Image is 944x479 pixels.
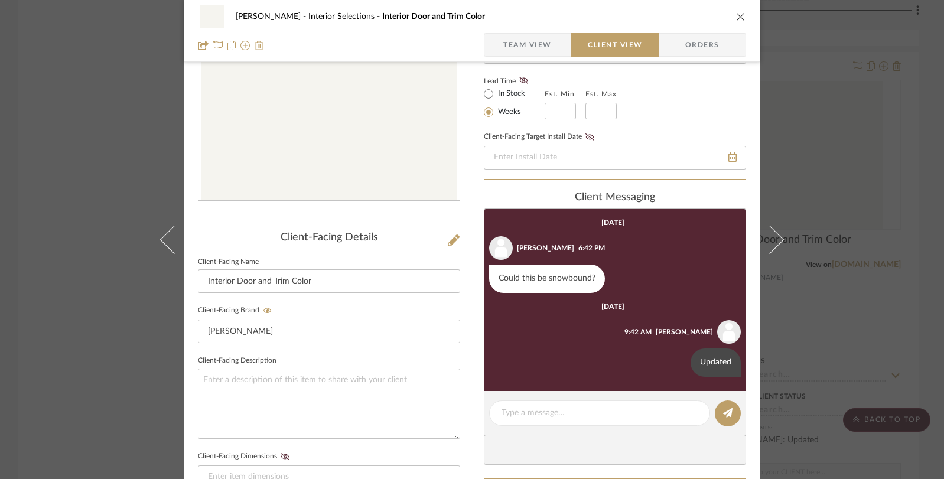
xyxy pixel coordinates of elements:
[601,302,624,311] div: [DATE]
[545,90,575,98] label: Est. Min
[496,107,521,118] label: Weeks
[503,33,552,57] span: Team View
[198,307,275,315] label: Client-Facing Brand
[517,243,574,253] div: [PERSON_NAME]
[277,452,293,461] button: Client-Facing Dimensions
[198,5,226,28] img: ccbb25a3-20b3-4d46-832b-ed4850ef8948_48x40.jpg
[484,86,545,119] mat-radio-group: Select item type
[624,327,652,337] div: 9:42 AM
[582,133,598,141] button: Client-Facing Target Install Date
[198,452,293,461] label: Client-Facing Dimensions
[585,90,617,98] label: Est. Max
[484,191,746,204] div: client Messaging
[198,320,460,343] input: Enter Client-Facing Brand
[672,33,733,57] span: Orders
[198,259,259,265] label: Client-Facing Name
[198,232,460,245] div: Client-Facing Details
[382,12,485,21] span: Interior Door and Trim Color
[691,348,741,377] div: Updated
[236,12,308,21] span: [PERSON_NAME]
[516,75,532,87] button: Lead Time
[496,89,525,99] label: In Stock
[255,41,264,50] img: Remove from project
[198,269,460,293] input: Enter Client-Facing Item Name
[735,11,746,22] button: close
[578,243,605,253] div: 6:42 PM
[601,219,624,227] div: [DATE]
[489,236,513,260] img: user_avatar.png
[484,133,598,141] label: Client-Facing Target Install Date
[489,265,605,293] div: Could this be snowbound?
[308,12,382,21] span: Interior Selections
[198,358,276,364] label: Client-Facing Description
[656,327,713,337] div: [PERSON_NAME]
[588,33,642,57] span: Client View
[259,307,275,315] button: Client-Facing Brand
[484,76,545,86] label: Lead Time
[484,146,746,170] input: Enter Install Date
[717,320,741,344] img: user_avatar.png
